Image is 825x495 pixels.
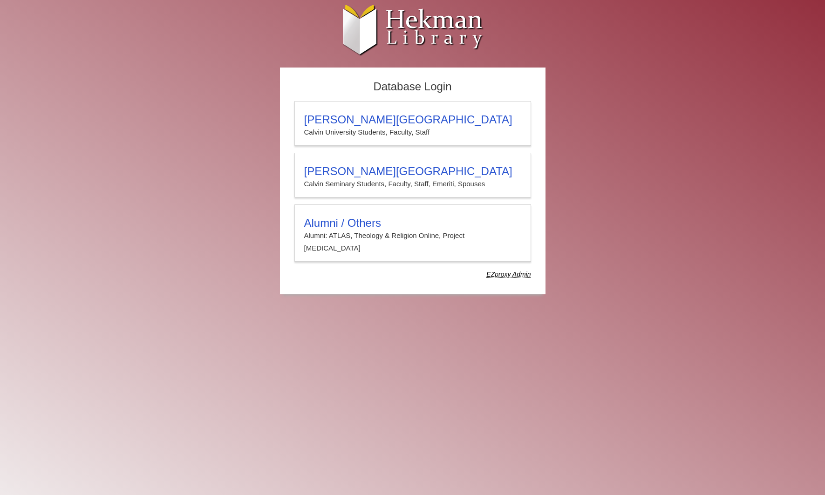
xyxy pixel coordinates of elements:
dfn: Use Alumni login [486,271,531,278]
h3: Alumni / Others [304,217,521,230]
h2: Database Login [290,77,536,96]
summary: Alumni / OthersAlumni: ATLAS, Theology & Religion Online, Project [MEDICAL_DATA] [304,217,521,254]
p: Calvin Seminary Students, Faculty, Staff, Emeriti, Spouses [304,178,521,190]
a: [PERSON_NAME][GEOGRAPHIC_DATA]Calvin Seminary Students, Faculty, Staff, Emeriti, Spouses [294,153,531,197]
h3: [PERSON_NAME][GEOGRAPHIC_DATA] [304,165,521,178]
p: Alumni: ATLAS, Theology & Religion Online, Project [MEDICAL_DATA] [304,230,521,254]
p: Calvin University Students, Faculty, Staff [304,126,521,138]
h3: [PERSON_NAME][GEOGRAPHIC_DATA] [304,113,521,126]
a: [PERSON_NAME][GEOGRAPHIC_DATA]Calvin University Students, Faculty, Staff [294,101,531,146]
